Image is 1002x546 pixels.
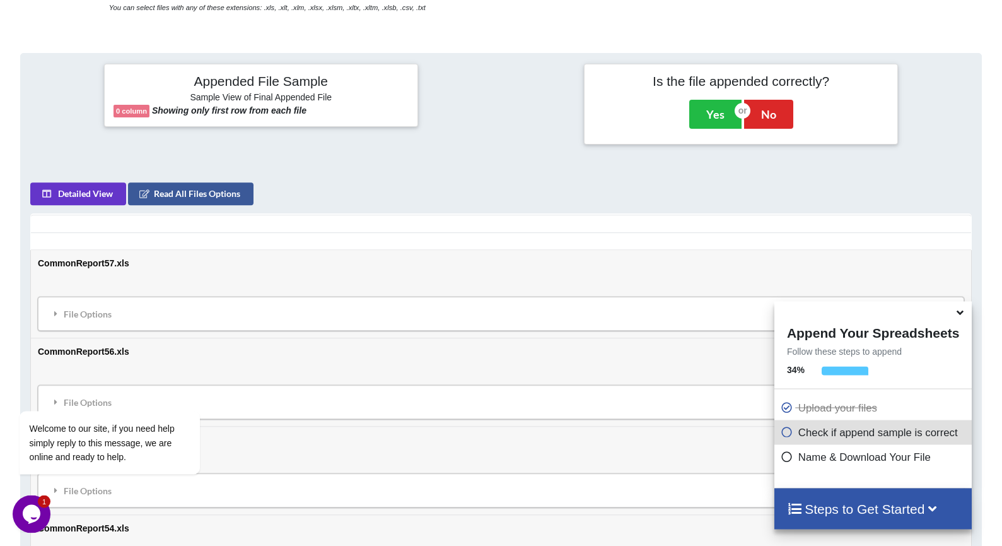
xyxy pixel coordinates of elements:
h6: Sample View of Final Appended File [114,92,409,105]
td: CommonReport57.xls [31,251,971,338]
p: Upload your files [781,400,969,416]
button: Yes [689,100,742,129]
b: 0 column [116,107,147,115]
p: Follow these steps to append [774,345,972,358]
div: File Options [42,389,960,416]
h4: Appended File Sample [114,73,409,91]
iframe: chat widget [13,297,240,489]
p: Check if append sample is correct [781,425,969,441]
button: Read All Files Options [128,183,253,206]
p: Name & Download Your File [781,449,969,465]
button: No [744,100,793,129]
b: 34 % [787,365,805,375]
h4: Steps to Get Started [787,501,959,517]
h4: Append Your Spreadsheets [774,322,972,341]
td: CommonReport56.xls [31,338,971,427]
iframe: chat widget [13,496,53,533]
div: File Options [42,478,960,504]
button: Detailed View [30,183,126,206]
td: CommonReport55.xls [31,427,971,515]
b: Showing only first row from each file [152,105,306,116]
h4: Is the file appended correctly? [593,73,888,89]
div: File Options [42,301,960,328]
i: You can select files with any of these extensions: .xls, .xlt, .xlm, .xlsx, .xlsm, .xltx, .xltm, ... [109,4,426,11]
